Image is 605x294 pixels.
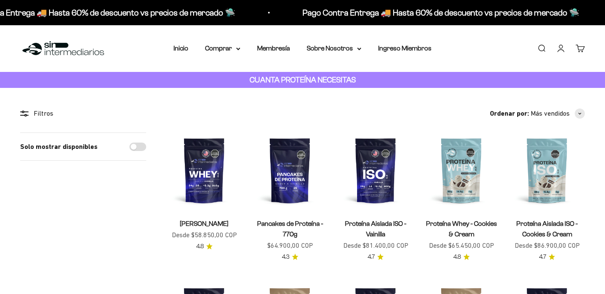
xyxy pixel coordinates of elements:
span: 4.8 [196,242,204,251]
a: 4.74.7 de 5.0 estrellas [539,252,555,262]
label: Solo mostrar disponibles [20,141,97,152]
a: 4.84.8 de 5.0 estrellas [196,242,213,251]
sale-price: Desde $58.850,00 COP [172,230,237,241]
a: 4.84.8 de 5.0 estrellas [453,252,470,262]
strong: CUANTA PROTEÍNA NECESITAS [250,75,356,84]
a: Membresía [257,45,290,52]
a: Proteína Aislada ISO - Vainilla [345,220,406,238]
span: 4.7 [539,252,546,262]
sale-price: $64.900,00 COP [267,240,313,251]
sale-price: Desde $86.900,00 COP [515,240,580,251]
span: Ordenar por: [490,108,529,119]
span: 4.3 [282,252,289,262]
a: Ingreso Miembros [378,45,431,52]
summary: Sobre Nosotros [307,43,361,54]
span: 4.8 [453,252,461,262]
sale-price: Desde $81.400,00 COP [343,240,408,251]
a: Proteína Whey - Cookies & Cream [426,220,497,238]
a: [PERSON_NAME] [180,220,229,227]
div: Filtros [20,108,146,119]
a: Pancakes de Proteína - 770g [257,220,323,238]
a: Proteína Aislada ISO - Cookies & Cream [516,220,578,238]
span: 4.7 [368,252,375,262]
sale-price: Desde $65.450,00 COP [429,240,494,251]
a: 4.34.3 de 5.0 estrellas [282,252,298,262]
button: Más vendidos [531,108,585,119]
p: Pago Contra Entrega 🚚 Hasta 60% de descuento vs precios de mercado 🛸 [302,6,579,19]
a: Inicio [174,45,188,52]
a: 4.74.7 de 5.0 estrellas [368,252,384,262]
summary: Comprar [205,43,240,54]
span: Más vendidos [531,108,570,119]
